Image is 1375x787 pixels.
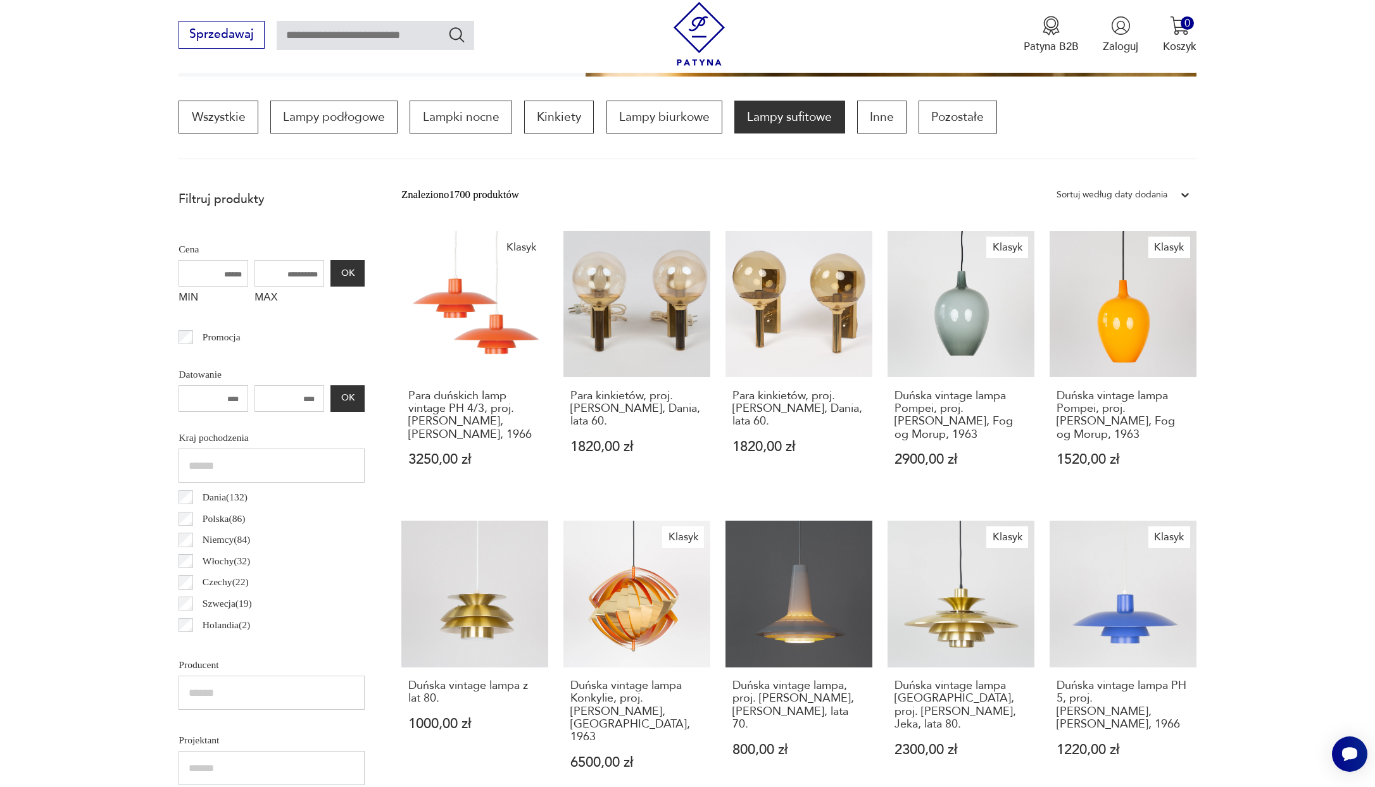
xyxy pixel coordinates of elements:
[570,390,703,428] h3: Para kinkietów, proj. [PERSON_NAME], Dania, lata 60.
[895,390,1027,442] h3: Duńska vintage lampa Pompei, proj. [PERSON_NAME], Fog og Morup, 1963
[203,511,246,527] p: Polska ( 86 )
[732,440,865,454] p: 1820,00 zł
[606,101,722,133] a: Lampy biurkowe
[895,453,1027,466] p: 2900,00 zł
[203,638,315,654] p: [GEOGRAPHIC_DATA] ( 2 )
[570,679,703,744] h3: Duńska vintage lampa Konkylie, proj. [PERSON_NAME], [GEOGRAPHIC_DATA], 1963
[179,366,365,383] p: Datowanie
[888,231,1034,497] a: KlasykDuńska vintage lampa Pompei, proj. Jo Hammerborg, Fog og Morup, 1963Duńska vintage lampa Po...
[1024,16,1079,54] a: Ikona medaluPatyna B2B
[408,390,541,442] h3: Para duńskich lamp vintage PH 4/3, proj. [PERSON_NAME], [PERSON_NAME], 1966
[732,390,865,428] h3: Para kinkietów, proj. [PERSON_NAME], Dania, lata 60.
[203,531,250,548] p: Niemcy ( 84 )
[330,385,365,412] button: OK
[179,241,365,257] p: Cena
[563,231,710,497] a: Para kinkietów, proj. Svend Mejlstrom, Dania, lata 60.Para kinkietów, proj. [PERSON_NAME], Dania,...
[179,21,264,49] button: Sprzedawaj
[448,25,466,44] button: Szukaj
[179,287,248,311] label: MIN
[895,679,1027,731] h3: Duńska vintage lampa [GEOGRAPHIC_DATA], proj. [PERSON_NAME], Jeka, lata 80.
[408,453,541,466] p: 3250,00 zł
[203,595,252,612] p: Szwecja ( 19 )
[895,743,1027,757] p: 2300,00 zł
[734,101,844,133] a: Lampy sufitowe
[179,430,365,446] p: Kraj pochodzenia
[179,191,365,208] p: Filtruj produkty
[1024,39,1079,54] p: Patyna B2B
[408,717,541,731] p: 1000,00 zł
[1111,16,1131,35] img: Ikonka użytkownika
[1057,390,1190,442] h3: Duńska vintage lampa Pompei, proj. [PERSON_NAME], Fog og Morup, 1963
[179,30,264,40] a: Sprzedawaj
[1057,679,1190,731] h3: Duńska vintage lampa PH 5, proj. [PERSON_NAME], [PERSON_NAME], 1966
[919,101,996,133] a: Pozostałe
[203,617,250,633] p: Holandia ( 2 )
[254,287,324,311] label: MAX
[570,440,703,454] p: 1820,00 zł
[179,657,365,673] p: Producent
[1050,231,1196,497] a: KlasykDuńska vintage lampa Pompei, proj. Jo Hammerborg, Fog og Morup, 1963Duńska vintage lampa Po...
[408,679,541,705] h3: Duńska vintage lampa z lat 80.
[732,743,865,757] p: 800,00 zł
[401,231,548,497] a: KlasykPara duńskich lamp vintage PH 4/3, proj. Poul Henningsen, Louis Poulsen, 1966Para duńskich ...
[1057,743,1190,757] p: 1220,00 zł
[725,231,872,497] a: Para kinkietów, proj. Svend Mejlstrom, Dania, lata 60.Para kinkietów, proj. [PERSON_NAME], Dania,...
[524,101,594,133] a: Kinkiety
[203,574,249,590] p: Czechy ( 22 )
[1057,453,1190,466] p: 1520,00 zł
[1163,16,1196,54] button: 0Koszyk
[330,260,365,287] button: OK
[1103,39,1138,54] p: Zaloguj
[179,732,365,748] p: Projektant
[667,2,731,66] img: Patyna - sklep z meblami i dekoracjami vintage
[1181,16,1194,30] div: 0
[1332,736,1367,772] iframe: Smartsupp widget button
[1041,16,1061,35] img: Ikona medalu
[1024,16,1079,54] button: Patyna B2B
[270,101,398,133] a: Lampy podłogowe
[732,679,865,731] h3: Duńska vintage lampa, proj. [PERSON_NAME], [PERSON_NAME], lata 70.
[203,329,241,345] p: Promocja
[179,101,258,133] a: Wszystkie
[401,187,519,203] div: Znaleziono 1700 produktów
[1170,16,1190,35] img: Ikona koszyka
[857,101,907,133] a: Inne
[1163,39,1196,54] p: Koszyk
[203,489,248,505] p: Dania ( 132 )
[410,101,512,133] a: Lampki nocne
[1057,187,1167,203] div: Sortuj według daty dodania
[570,756,703,769] p: 6500,00 zł
[203,553,250,569] p: Włochy ( 32 )
[1103,16,1138,54] button: Zaloguj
